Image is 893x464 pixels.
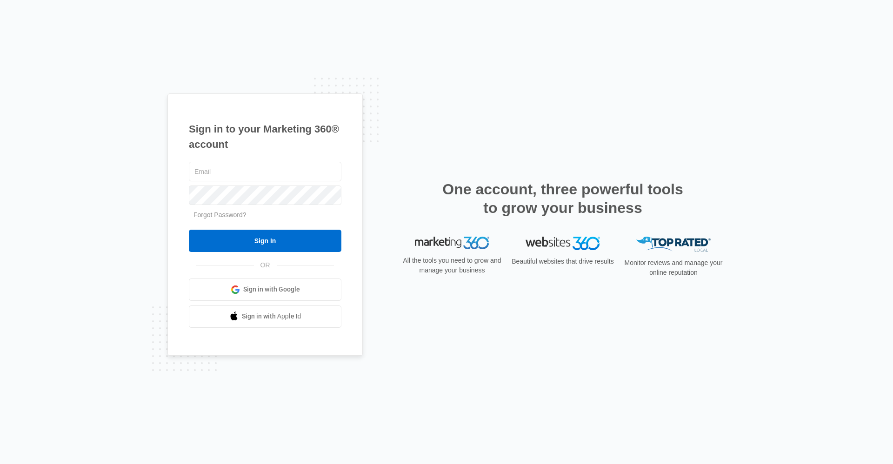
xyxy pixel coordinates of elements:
[511,257,615,266] p: Beautiful websites that drive results
[621,258,726,278] p: Monitor reviews and manage your online reputation
[189,162,341,181] input: Email
[400,256,504,275] p: All the tools you need to grow and manage your business
[243,285,300,294] span: Sign in with Google
[415,237,489,250] img: Marketing 360
[189,278,341,301] a: Sign in with Google
[193,211,247,219] a: Forgot Password?
[440,180,686,217] h2: One account, three powerful tools to grow your business
[526,237,600,250] img: Websites 360
[189,230,341,252] input: Sign In
[189,121,341,152] h1: Sign in to your Marketing 360® account
[636,237,711,252] img: Top Rated Local
[189,305,341,328] a: Sign in with Apple Id
[242,312,301,321] span: Sign in with Apple Id
[254,260,277,270] span: OR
